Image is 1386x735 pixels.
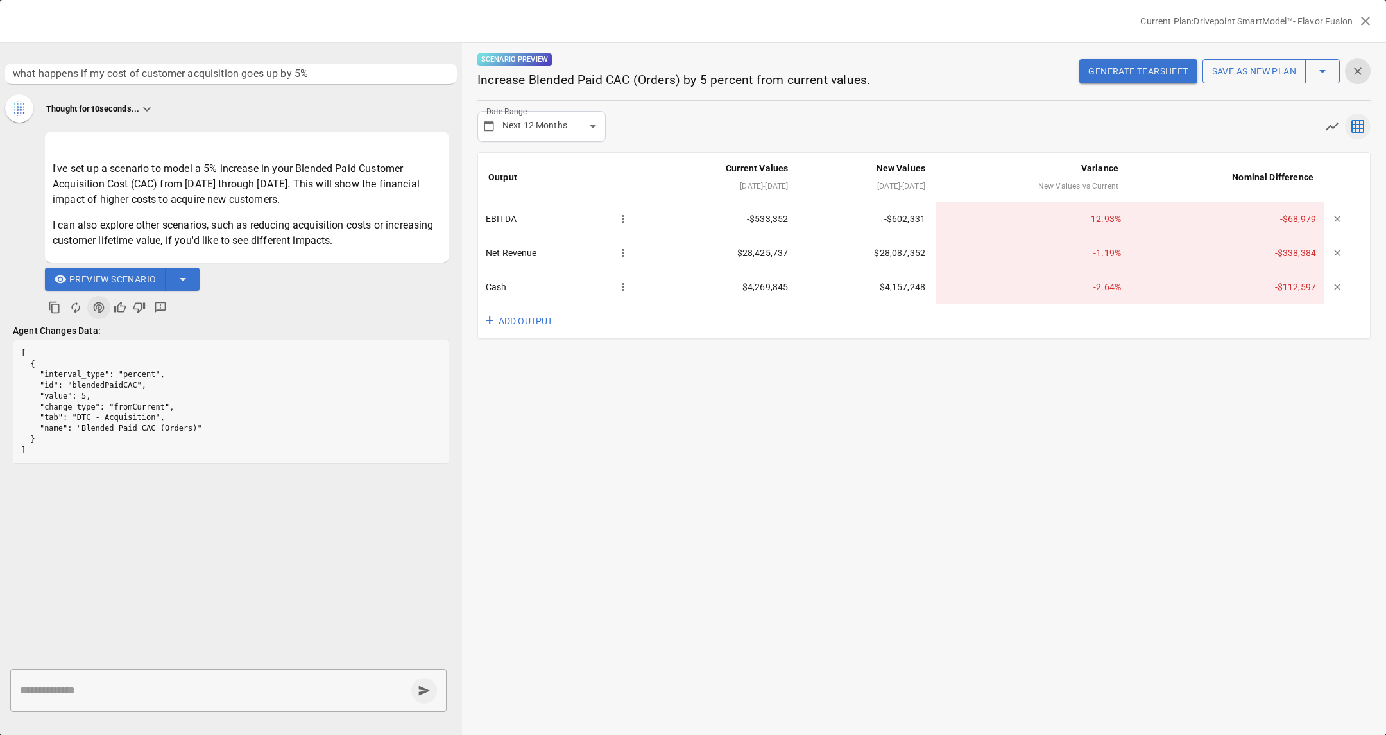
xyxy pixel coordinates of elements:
[64,296,87,319] button: Regenerate Response
[53,161,441,207] p: I've set up a scenario to model a 5% increase in your Blended Paid Customer Acquisition Cost (CAC...
[45,298,64,317] button: Copy to clipboard
[936,153,1129,202] th: Variance
[798,202,936,236] td: -$602,331
[798,153,936,202] th: New Values
[110,298,130,317] button: Good Response
[936,236,1129,270] td: -1.19 %
[798,270,936,304] td: $4,157,248
[486,278,632,296] div: Cash
[87,296,110,319] button: Agent Changes Data
[477,53,552,66] p: Scenario Preview
[640,153,798,202] th: Current Values
[640,202,798,236] td: -$533,352
[502,119,567,132] p: Next 12 Months
[1129,270,1324,304] td: -$112,597
[478,304,563,339] button: +ADD OUTPUT
[53,218,441,248] p: I can also explore other scenarios, such as reducing acquisition costs or increasing customer lif...
[13,340,449,463] pre: [ { "interval_type": "percent", "id": "blendedPaidCAC", "value": 5, "change_type": "fromCurrent",...
[69,272,156,288] span: Preview Scenario
[1079,59,1197,83] button: Generate Tearsheet
[486,244,632,262] div: Net Revenue
[936,270,1129,304] td: -2.64 %
[640,236,798,270] td: $28,425,737
[486,309,493,334] span: +
[936,202,1129,236] td: 12.93 %
[130,298,149,317] button: Bad Response
[798,236,936,270] td: $28,087,352
[946,178,1118,194] div: New Values vs Current
[486,210,632,228] div: EBITDA
[1202,59,1306,83] button: Save as new plan
[486,106,527,117] label: Date Range
[1129,236,1324,270] td: -$338,384
[478,153,640,202] th: Output
[13,66,449,82] span: what happens if my cost of customer acquisition goes up by 5%
[1129,153,1324,202] th: Nominal Difference
[13,324,449,337] p: Agent Changes Data:
[45,268,167,291] button: Preview Scenario
[1129,202,1324,236] td: -$68,979
[640,270,798,304] td: $4,269,845
[477,71,870,90] p: Increase Blended Paid CAC (Orders) by 5 percent from current values.
[809,178,925,194] div: [DATE] - [DATE]
[650,178,788,194] div: [DATE] - [DATE]
[149,296,172,319] button: Detailed Feedback
[1140,15,1353,28] p: Current Plan: Drivepoint SmartModel™- Flavor Fusion
[46,103,139,115] p: Thought for 10 seconds...
[10,99,28,117] img: Thinking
